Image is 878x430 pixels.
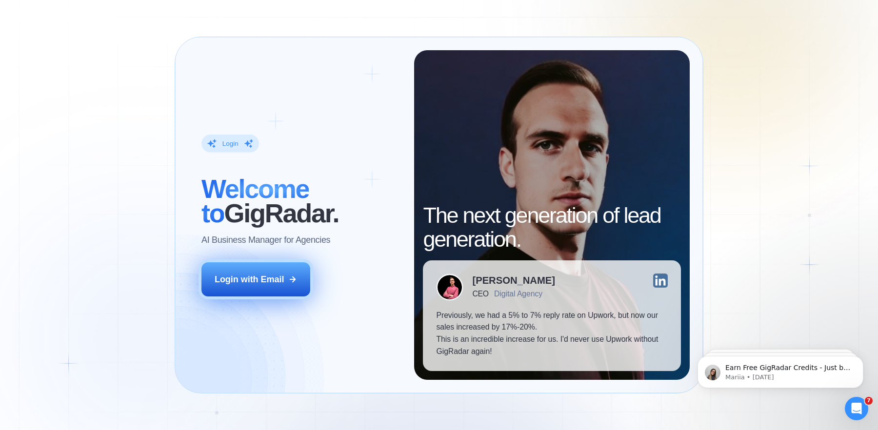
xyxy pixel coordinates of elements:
div: CEO [472,290,488,298]
iframe: Intercom live chat [845,397,868,420]
span: Earn Free GigRadar Credits - Just by Sharing Your Story! 💬 Want more credits for sending proposal... [42,28,168,269]
p: AI Business Manager for Agencies [201,234,330,246]
p: Message from Mariia, sent 6w ago [42,38,168,46]
span: 7 [865,397,873,405]
div: Digital Agency [494,290,542,298]
div: Login with Email [215,274,284,286]
p: Previously, we had a 5% to 7% reply rate on Upwork, but now our sales increased by 17%-20%. This ... [436,310,667,358]
span: Welcome to [201,174,309,227]
h2: The next generation of lead generation. [423,203,680,252]
button: Login with Email [201,262,310,296]
div: [PERSON_NAME] [472,275,555,285]
div: Login [222,139,239,148]
iframe: Intercom notifications message [683,335,878,404]
h2: ‍ GigRadar. [201,176,401,225]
